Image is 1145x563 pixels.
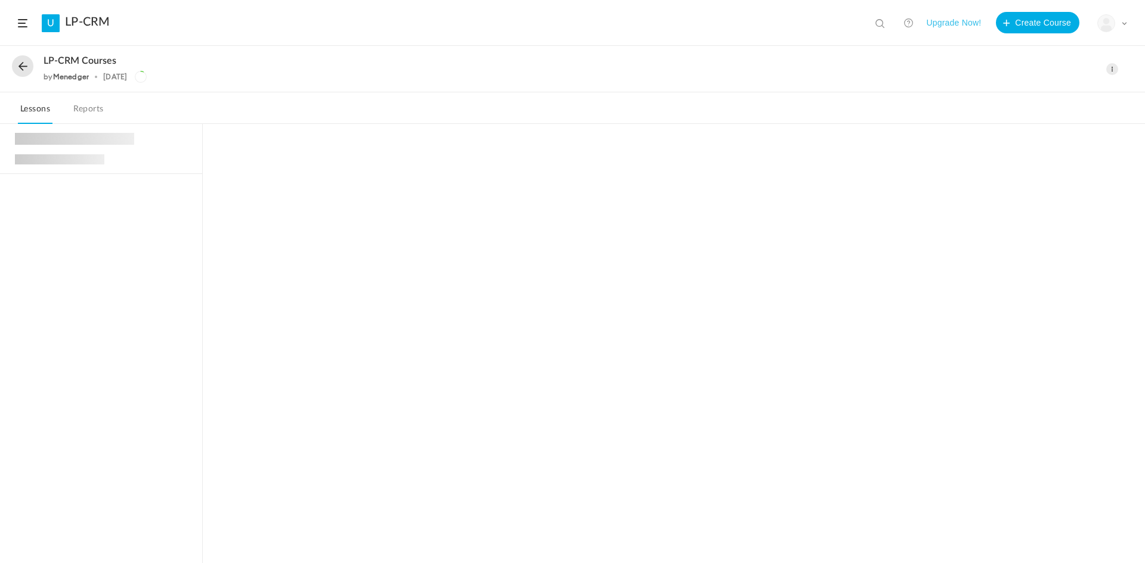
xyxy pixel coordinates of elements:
button: Create Course [996,12,1079,33]
div: [DATE] [103,73,127,81]
a: U [42,14,60,32]
a: Menedger [53,72,89,81]
img: user-image.png [1098,15,1115,32]
button: Upgrade Now! [926,12,981,33]
a: Reports [71,101,106,124]
span: LP-CRM courses [44,55,116,67]
a: Lessons [18,101,52,124]
div: by [44,73,89,81]
a: LP-CRM [65,15,110,29]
